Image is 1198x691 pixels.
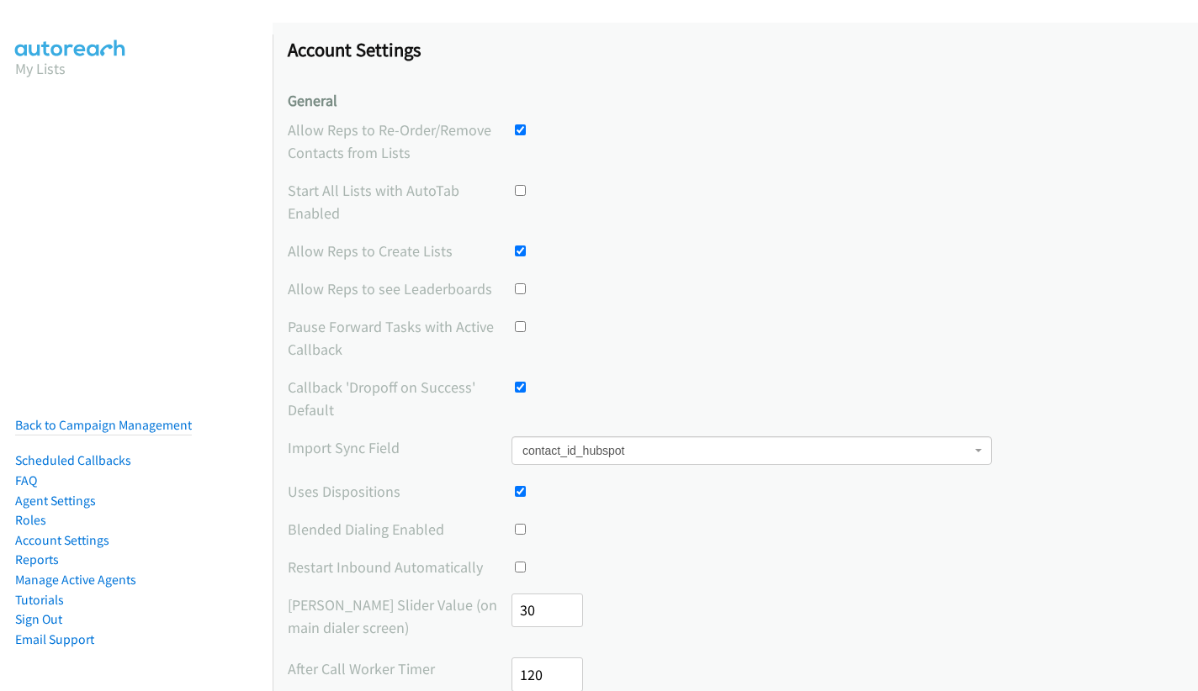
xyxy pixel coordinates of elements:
a: Account Settings [15,532,109,548]
label: Allow Reps to Re-Order/Remove Contacts from Lists [288,119,512,164]
label: Allow Reps to see Leaderboards [288,277,512,300]
h1: Account Settings [288,38,1183,61]
a: Scheduled Callbacks [15,452,131,468]
label: Restart Inbound Automatically [288,556,512,578]
a: Roles [15,512,46,528]
a: Reports [15,551,59,567]
a: FAQ [15,472,37,488]
label: Blended Dialing Enabled [288,518,512,541]
span: contact_id_hubspot [522,442,971,459]
h4: General [288,92,1183,111]
a: Tutorials [15,592,64,608]
span: contact_id_hubspot [512,436,992,465]
label: Pause Forward Tasks with Active Callback [288,315,512,361]
a: Sign Out [15,611,62,627]
label: Callback 'Dropoff on Success' Default [288,376,512,421]
a: Agent Settings [15,493,96,509]
a: My Lists [15,59,66,78]
label: Start All Lists with AutoTab Enabled [288,179,512,224]
label: [PERSON_NAME] Slider Value (on main dialer screen) [288,593,512,639]
label: Import Sync Field [288,436,512,459]
label: After Call Worker Timer [288,657,512,680]
label: Uses Dispositions [288,480,512,503]
a: Email Support [15,631,94,647]
a: Manage Active Agents [15,572,136,588]
label: Allow Reps to Create Lists [288,240,512,262]
a: Back to Campaign Management [15,417,192,433]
